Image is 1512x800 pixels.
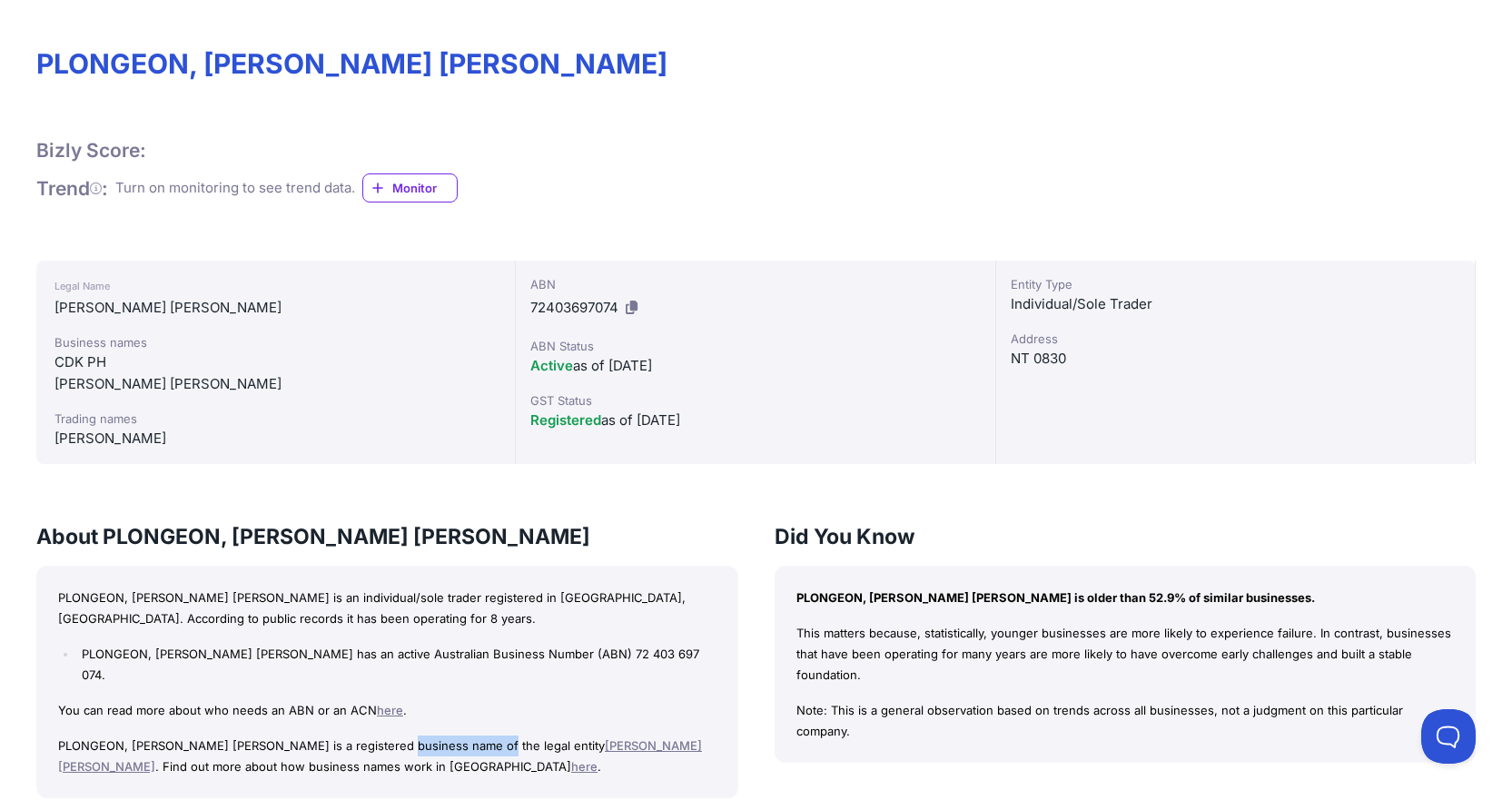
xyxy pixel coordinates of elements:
[530,299,618,316] span: 72403697074
[362,173,458,202] a: Monitor
[115,178,355,199] div: Turn on monitoring to see trend data.
[54,373,497,395] div: [PERSON_NAME] [PERSON_NAME]
[1011,330,1460,348] div: Address
[530,275,980,293] div: ABN
[530,355,980,377] div: as of [DATE]
[775,522,1477,551] h3: Did You Know
[571,759,598,774] a: here
[530,337,980,355] div: ABN Status
[58,588,716,629] p: PLONGEON, [PERSON_NAME] [PERSON_NAME] is an individual/sole trader registered in [GEOGRAPHIC_DATA...
[36,522,738,551] h3: About PLONGEON, [PERSON_NAME] [PERSON_NAME]
[36,138,146,163] h1: Bizly Score:
[54,333,497,351] div: Business names
[58,738,702,774] a: [PERSON_NAME] [PERSON_NAME]
[1421,709,1476,764] iframe: Toggle Customer Support
[530,410,980,431] div: as of [DATE]
[530,357,573,374] span: Active
[58,736,716,777] p: PLONGEON, [PERSON_NAME] [PERSON_NAME] is a registered business name of the legal entity . Find ou...
[77,644,716,686] li: PLONGEON, [PERSON_NAME] [PERSON_NAME] has an active Australian Business Number (ABN) 72 403 697 074.
[796,700,1455,742] p: Note: This is a general observation based on trends across all businesses, not a judgment on this...
[392,179,457,197] span: Monitor
[796,623,1455,685] p: This matters because, statistically, younger businesses are more likely to experience failure. In...
[54,410,497,428] div: Trading names
[54,275,497,297] div: Legal Name
[1011,348,1460,370] div: NT 0830
[530,391,980,410] div: GST Status
[377,703,403,717] a: here
[1011,275,1460,293] div: Entity Type
[36,47,1476,80] h1: PLONGEON, [PERSON_NAME] [PERSON_NAME]
[54,351,497,373] div: CDK PH
[1011,293,1460,315] div: Individual/Sole Trader
[54,428,497,449] div: [PERSON_NAME]
[58,700,716,721] p: You can read more about who needs an ABN or an ACN .
[54,297,497,319] div: [PERSON_NAME] [PERSON_NAME]
[36,176,108,201] h1: Trend :
[530,411,601,429] span: Registered
[796,588,1455,608] p: PLONGEON, [PERSON_NAME] [PERSON_NAME] is older than 52.9% of similar businesses.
